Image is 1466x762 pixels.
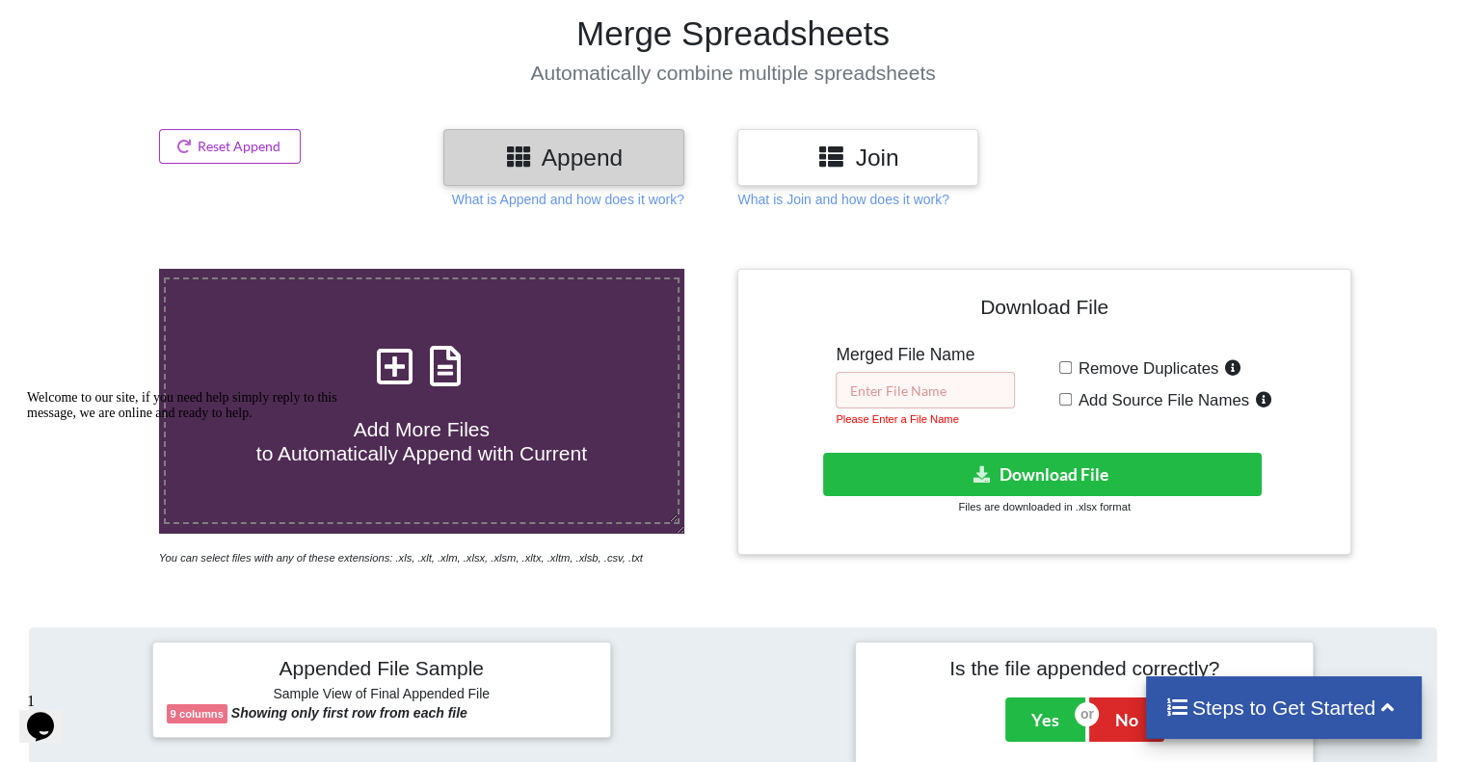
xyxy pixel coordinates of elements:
iframe: chat widget [19,382,366,675]
h5: Merged File Name [836,345,1015,365]
h4: Steps to Get Started [1165,696,1403,720]
small: Files are downloaded in .xlsx format [958,501,1130,512]
button: Yes [1005,697,1085,742]
h4: Is the file appended correctly? [869,656,1299,680]
button: No [1089,697,1164,742]
b: 9 columns [171,708,224,720]
div: Welcome to our site, if you need help simply reply to this message, we are online and ready to help. [8,8,355,39]
h3: Append [458,144,670,171]
span: Add More Files to Automatically Append with Current [256,418,587,464]
span: Remove Duplicates [1072,359,1219,378]
i: You can select files with any of these extensions: .xls, .xlt, .xlm, .xlsx, .xlsm, .xltx, .xltm, ... [159,552,643,564]
button: Download File [823,453,1262,496]
h6: Sample View of Final Appended File [167,686,597,705]
p: What is Join and how does it work? [737,190,948,209]
input: Enter File Name [836,372,1015,408]
p: What is Append and how does it work? [452,190,684,209]
button: Reset Append [159,129,302,164]
b: Showing only first row from each file [231,705,467,721]
small: Please Enter a File Name [836,413,958,425]
iframe: chat widget [19,685,81,743]
span: Add Source File Names [1072,391,1249,409]
h4: Download File [752,283,1336,338]
h3: Join [752,144,964,171]
h4: Appended File Sample [167,656,597,683]
span: Welcome to our site, if you need help simply reply to this message, we are online and ready to help. [8,8,318,38]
